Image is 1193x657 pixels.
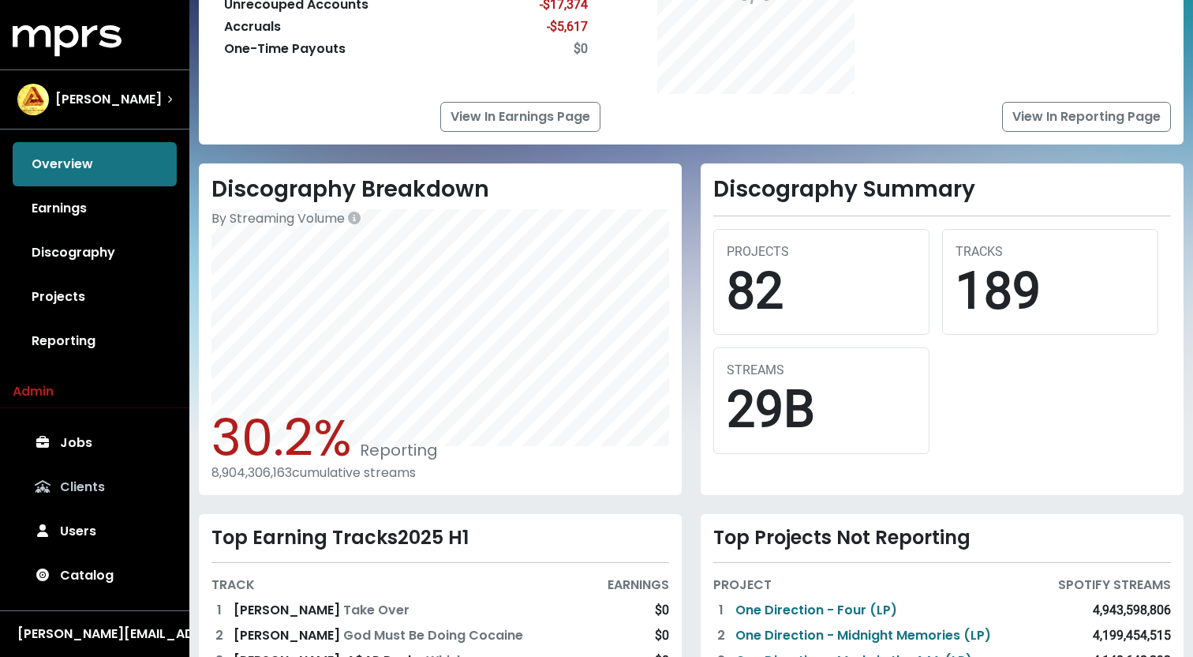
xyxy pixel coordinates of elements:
[224,17,281,36] div: Accruals
[13,554,177,598] a: Catalog
[608,576,669,595] div: EARNINGS
[13,231,177,275] a: Discography
[234,626,343,644] span: [PERSON_NAME]
[13,421,177,465] a: Jobs
[234,601,343,619] span: [PERSON_NAME]
[343,601,410,619] span: Take Over
[547,17,588,36] div: -$5,617
[713,626,729,645] div: 2
[1002,102,1171,132] a: View In Reporting Page
[956,242,1145,261] div: TRACKS
[735,626,991,645] a: One Direction - Midnight Memories (LP)
[713,601,729,620] div: 1
[13,275,177,319] a: Projects
[211,576,255,595] div: TRACK
[727,261,916,322] div: 82
[211,403,352,473] span: 30.2%
[956,261,1145,322] div: 189
[211,527,669,550] div: Top Earning Tracks 2025 H1
[343,626,523,644] span: God Must Be Doing Cocaine
[1093,626,1171,645] div: 4,199,454,515
[727,242,916,261] div: PROJECTS
[727,380,916,441] div: 29B
[224,39,346,58] div: One-Time Payouts
[13,186,177,231] a: Earnings
[13,465,177,509] a: Clients
[574,39,588,58] div: $0
[713,527,1171,550] div: Top Projects Not Reporting
[17,84,49,115] img: The selected account / producer
[211,209,345,227] span: By Streaming Volume
[713,176,1171,203] h2: Discography Summary
[713,576,772,595] div: PROJECT
[13,31,122,49] a: mprs logo
[440,102,600,132] a: View In Earnings Page
[211,626,227,645] div: 2
[727,361,916,380] div: STREAMS
[13,624,177,644] button: [PERSON_NAME][EMAIL_ADDRESS][DOMAIN_NAME]
[211,601,227,620] div: 1
[17,625,172,644] div: [PERSON_NAME][EMAIL_ADDRESS][DOMAIN_NAME]
[13,509,177,554] a: Users
[211,176,669,203] h2: Discography Breakdown
[352,439,438,461] span: Reporting
[211,465,669,480] div: 8,904,306,163 cumulative streams
[55,90,162,109] span: [PERSON_NAME]
[1058,576,1171,595] div: SPOTIFY STREAMS
[655,601,669,620] div: $0
[1093,601,1171,620] div: 4,943,598,806
[13,319,177,363] a: Reporting
[735,601,897,620] a: One Direction - Four (LP)
[655,626,669,645] div: $0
